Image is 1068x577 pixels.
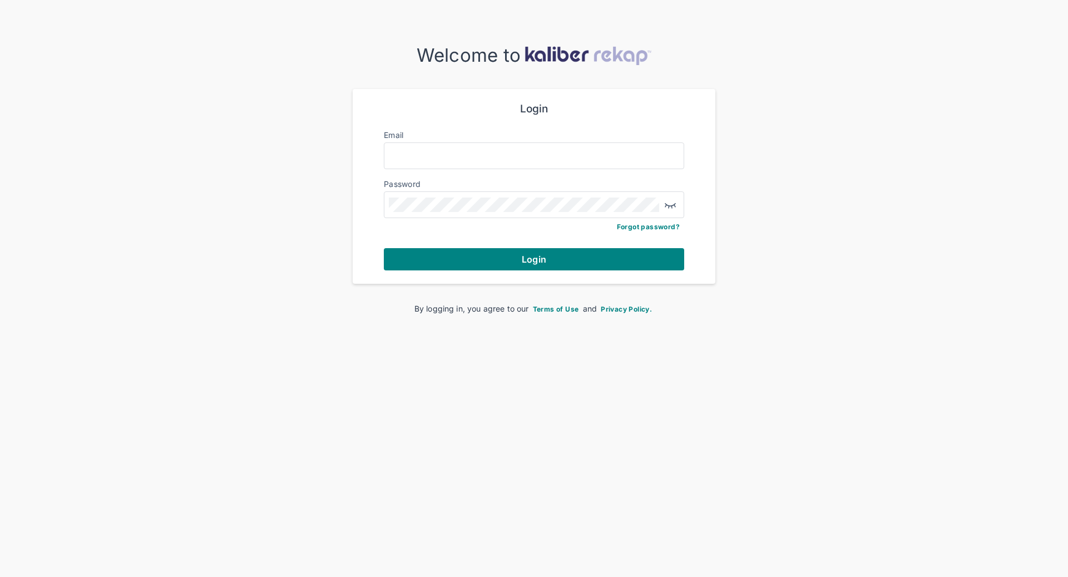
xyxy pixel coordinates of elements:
a: Forgot password? [617,223,680,231]
img: kaliber-logo [525,46,651,65]
span: Privacy Policy. [601,305,652,313]
a: Terms of Use [531,304,581,313]
div: Login [384,102,684,116]
img: eye-closed.fa43b6e4.svg [664,198,677,211]
span: Terms of Use [533,305,579,313]
a: Privacy Policy. [599,304,654,313]
div: By logging in, you agree to our and [370,303,698,314]
button: Login [384,248,684,270]
label: Password [384,179,421,189]
label: Email [384,130,403,140]
span: Login [522,254,546,265]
